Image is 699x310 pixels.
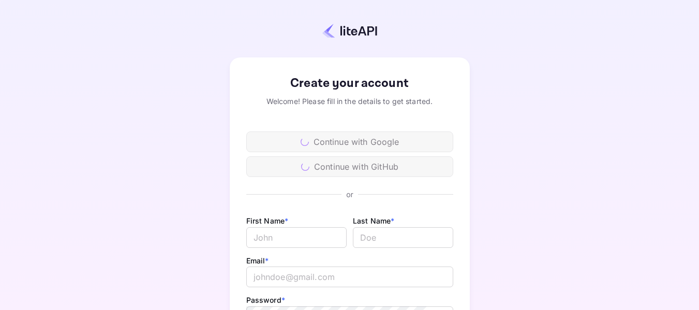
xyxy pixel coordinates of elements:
[353,227,453,248] input: Doe
[246,227,347,248] input: John
[246,256,269,265] label: Email
[246,156,453,177] div: Continue with GitHub
[322,23,377,38] img: liteapi
[246,296,285,304] label: Password
[246,216,289,225] label: First Name
[246,74,453,93] div: Create your account
[246,131,453,152] div: Continue with Google
[246,267,453,287] input: johndoe@gmail.com
[353,216,395,225] label: Last Name
[246,96,453,107] div: Welcome! Please fill in the details to get started.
